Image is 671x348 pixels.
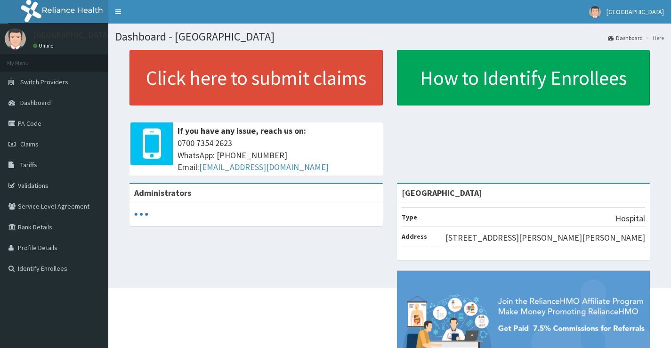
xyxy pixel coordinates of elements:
p: [STREET_ADDRESS][PERSON_NAME][PERSON_NAME] [445,232,645,244]
a: [EMAIL_ADDRESS][DOMAIN_NAME] [199,162,329,172]
b: Type [402,213,417,221]
a: Click here to submit claims [129,50,383,105]
b: Address [402,232,427,241]
span: 0700 7354 2623 WhatsApp: [PHONE_NUMBER] Email: [178,137,378,173]
span: [GEOGRAPHIC_DATA] [606,8,664,16]
strong: [GEOGRAPHIC_DATA] [402,187,482,198]
span: Dashboard [20,98,51,107]
span: Switch Providers [20,78,68,86]
p: [GEOGRAPHIC_DATA] [33,31,111,39]
b: Administrators [134,187,191,198]
a: How to Identify Enrollees [397,50,650,105]
li: Here [644,34,664,42]
img: User Image [5,28,26,49]
h1: Dashboard - [GEOGRAPHIC_DATA] [115,31,664,43]
img: User Image [589,6,601,18]
svg: audio-loading [134,207,148,221]
a: Dashboard [608,34,643,42]
span: Claims [20,140,39,148]
a: Online [33,42,56,49]
p: Hospital [615,212,645,225]
span: Tariffs [20,161,37,169]
b: If you have any issue, reach us on: [178,125,306,136]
